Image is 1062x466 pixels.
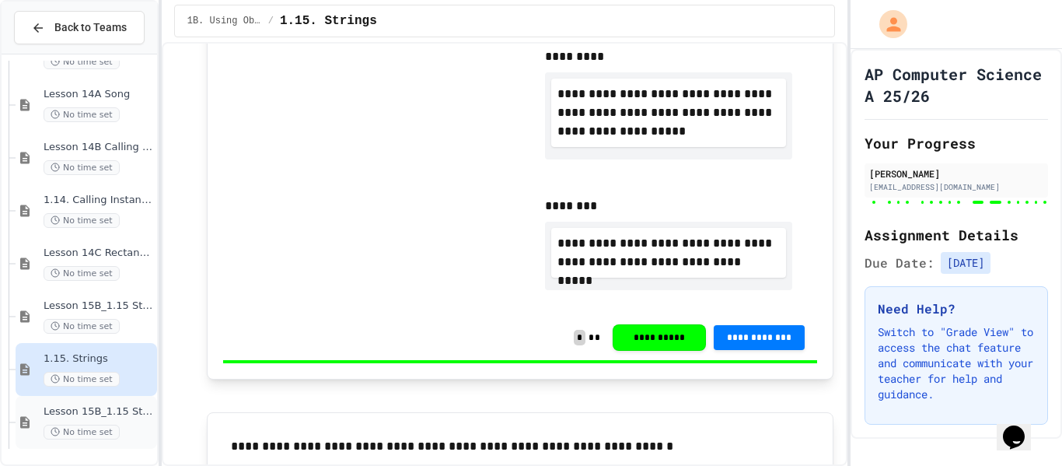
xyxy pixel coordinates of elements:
h2: Assignment Details [865,224,1048,246]
span: No time set [44,319,120,334]
span: No time set [44,213,120,228]
span: No time set [44,266,120,281]
span: Lesson 14B Calling Methods with Parameters [44,141,154,154]
span: No time set [44,425,120,440]
span: No time set [44,160,120,175]
span: / [268,15,274,27]
span: 1B. Using Objects and Methods [187,15,262,27]
span: 1.14. Calling Instance Methods [44,194,154,207]
span: Lesson 15B_1.15 String Methods Demonstration [44,300,154,313]
span: Due Date: [865,254,934,272]
span: No time set [44,107,120,122]
span: No time set [44,54,120,69]
h1: AP Computer Science A 25/26 [865,63,1048,107]
h2: Your Progress [865,132,1048,154]
span: 1.15. Strings [44,352,154,366]
p: Switch to "Grade View" to access the chat feature and communicate with your teacher for help and ... [878,324,1035,402]
div: My Account [863,6,911,42]
span: Lesson 14A Song [44,88,154,101]
div: [EMAIL_ADDRESS][DOMAIN_NAME] [869,181,1043,193]
button: Back to Teams [14,11,145,44]
h3: Need Help? [878,300,1035,318]
div: [PERSON_NAME] [869,166,1043,180]
iframe: chat widget [997,404,1046,450]
span: 1.15. Strings [280,12,377,30]
span: Lesson 14C Rectangle [44,247,154,260]
span: No time set [44,372,120,387]
span: [DATE] [941,252,990,274]
span: Back to Teams [54,19,127,36]
span: Lesson 15B_1.15 String Methods Practice [44,405,154,419]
